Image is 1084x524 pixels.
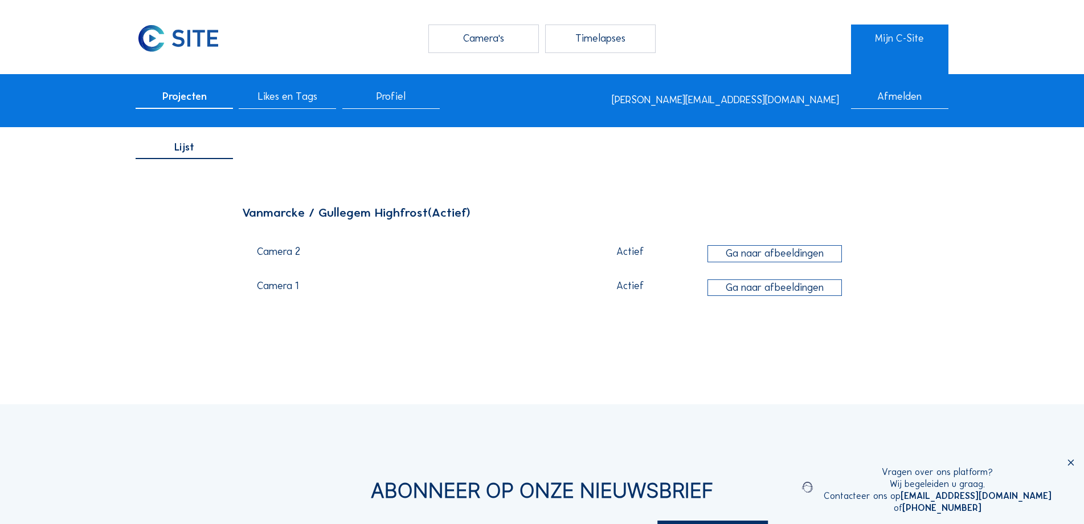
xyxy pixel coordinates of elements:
[851,25,948,53] a: Mijn C-Site
[258,92,317,102] span: Likes en Tags
[824,502,1052,514] div: of
[902,502,981,513] a: [PHONE_NUMBER]
[162,92,207,102] span: Projecten
[428,25,539,53] div: Camera's
[257,247,553,264] div: Camera 2
[257,281,553,298] div: Camera 1
[707,245,842,262] div: Ga naar afbeeldingen
[824,490,1052,502] div: Contacteer ons op
[428,205,471,220] span: (Actief)
[560,247,701,257] div: Actief
[612,95,839,105] div: [PERSON_NAME][EMAIL_ADDRESS][DOMAIN_NAME]
[851,92,948,109] div: Afmelden
[802,466,813,509] img: operator
[824,466,1052,478] div: Vragen over ons platform?
[824,478,1052,490] div: Wij begeleiden u graag.
[136,25,233,53] a: C-SITE Logo
[901,490,1052,501] a: [EMAIL_ADDRESS][DOMAIN_NAME]
[136,25,220,53] img: C-SITE Logo
[377,92,406,102] span: Profiel
[707,279,842,296] div: Ga naar afbeeldingen
[136,481,948,501] div: Abonneer op onze nieuwsbrief
[242,207,841,220] div: Vanmarcke / Gullegem Highfrost
[545,25,656,53] div: Timelapses
[560,281,701,291] div: Actief
[174,143,194,153] span: Lijst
